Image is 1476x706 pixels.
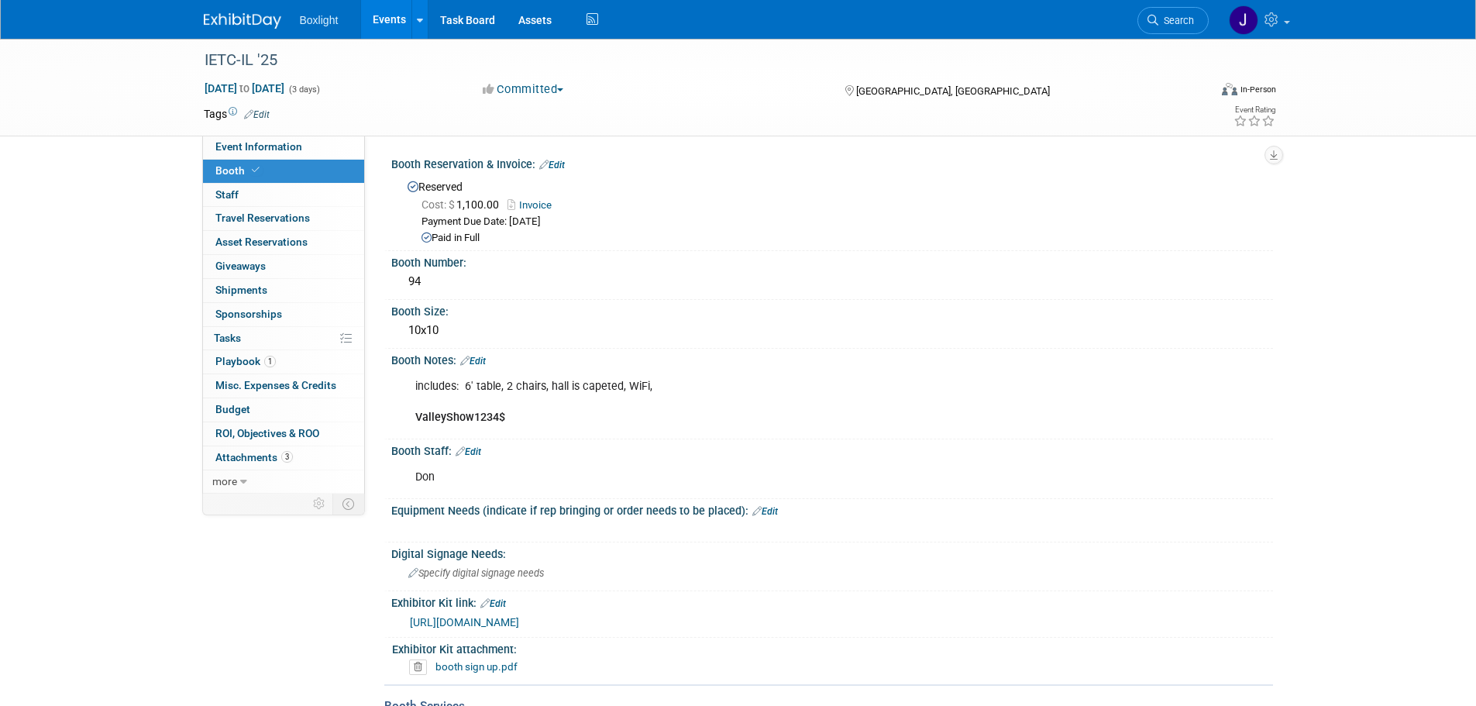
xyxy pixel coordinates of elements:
[199,46,1185,74] div: IETC-IL '25
[404,371,1103,433] div: includes: 6' table, 2 chairs, hall is capeted, WiFi,
[204,81,285,95] span: [DATE] [DATE]
[203,350,364,374] a: Playbook1
[856,85,1050,97] span: [GEOGRAPHIC_DATA], [GEOGRAPHIC_DATA]
[421,198,456,211] span: Cost: $
[203,231,364,254] a: Asset Reservations
[215,236,308,248] span: Asset Reservations
[1158,15,1194,26] span: Search
[391,349,1273,369] div: Booth Notes:
[391,591,1273,611] div: Exhibitor Kit link:
[480,598,506,609] a: Edit
[214,332,241,344] span: Tasks
[752,506,778,517] a: Edit
[203,470,364,494] a: more
[300,14,339,26] span: Boxlight
[215,451,293,463] span: Attachments
[1233,106,1275,114] div: Event Rating
[203,184,364,207] a: Staff
[332,494,364,514] td: Toggle Event Tabs
[391,499,1273,519] div: Equipment Needs (indicate if rep bringing or order needs to be placed):
[203,160,364,183] a: Booth
[403,319,1261,343] div: 10x10
[1222,83,1237,95] img: Format-Inperson.png
[203,136,364,159] a: Event Information
[435,660,518,673] a: booth sign up.pdf
[203,327,364,350] a: Tasks
[460,356,486,367] a: Edit
[456,446,481,457] a: Edit
[215,379,336,391] span: Misc. Expenses & Credits
[306,494,333,514] td: Personalize Event Tab Strip
[421,215,1261,229] div: Payment Due Date: [DATE]
[203,279,364,302] a: Shipments
[539,160,565,170] a: Edit
[215,284,267,296] span: Shipments
[421,231,1261,246] div: Paid in Full
[244,109,270,120] a: Edit
[408,567,544,579] span: Specify digital signage needs
[203,207,364,230] a: Travel Reservations
[1137,7,1209,34] a: Search
[1117,81,1277,104] div: Event Format
[215,164,263,177] span: Booth
[264,356,276,367] span: 1
[421,198,505,211] span: 1,100.00
[203,255,364,278] a: Giveaways
[204,13,281,29] img: ExhibitDay
[507,199,559,211] a: Invoice
[403,270,1261,294] div: 94
[252,166,260,174] i: Booth reservation complete
[215,308,282,320] span: Sponsorships
[391,300,1273,319] div: Booth Size:
[215,403,250,415] span: Budget
[203,446,364,470] a: Attachments3
[215,355,276,367] span: Playbook
[403,175,1261,246] div: Reserved
[392,638,1266,657] div: Exhibitor Kit attachment:
[215,188,239,201] span: Staff
[237,82,252,95] span: to
[391,153,1273,173] div: Booth Reservation & Invoice:
[215,260,266,272] span: Giveaways
[215,212,310,224] span: Travel Reservations
[203,374,364,398] a: Misc. Expenses & Credits
[391,542,1273,562] div: Digital Signage Needs:
[1229,5,1258,35] img: Jean Knight
[391,439,1273,460] div: Booth Staff:
[391,251,1273,270] div: Booth Number:
[203,422,364,446] a: ROI, Objectives & ROO
[281,451,293,463] span: 3
[203,398,364,422] a: Budget
[410,616,519,629] a: [URL][DOMAIN_NAME]
[477,81,569,98] button: Committed
[215,427,319,439] span: ROI, Objectives & ROO
[404,462,1103,493] div: Don
[409,662,433,673] a: Delete attachment?
[1240,84,1276,95] div: In-Person
[415,411,505,424] b: ValleyShow1234$
[212,475,237,487] span: more
[204,106,270,122] td: Tags
[203,303,364,326] a: Sponsorships
[215,140,302,153] span: Event Information
[287,84,320,95] span: (3 days)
